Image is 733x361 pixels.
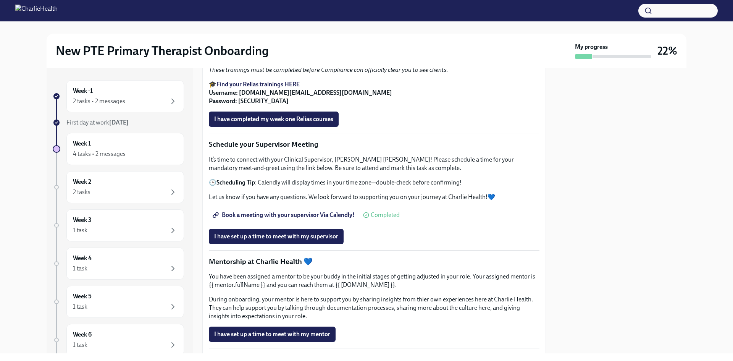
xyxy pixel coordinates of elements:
h6: Week 2 [73,178,91,186]
a: Week 31 task [53,209,184,241]
a: First day at work[DATE] [53,118,184,127]
p: You have been assigned a mentor to be your buddy in the initial stages of getting adjusted in you... [209,272,539,289]
div: 1 task [73,264,87,273]
button: I have set up a time to meet with my mentor [209,327,336,342]
a: Week 41 task [53,248,184,280]
h6: Week 5 [73,292,92,301]
button: I have completed my week one Relias courses [209,112,339,127]
a: Week 61 task [53,324,184,356]
a: Week 22 tasks [53,171,184,203]
p: Mentorship at Charlie Health 💙 [209,257,539,267]
a: Week -12 tasks • 2 messages [53,80,184,112]
a: Week 14 tasks • 2 messages [53,133,184,165]
strong: My progress [575,43,608,51]
button: I have set up a time to meet with my supervisor [209,229,344,244]
span: Completed [371,212,400,218]
span: First day at work [66,119,129,126]
p: During onboarding, your mentor is here to support you by sharing insights from thier own experien... [209,295,539,321]
a: Week 51 task [53,286,184,318]
h3: 22% [657,44,677,58]
p: Schedule your Supervisor Meeting [209,139,539,149]
strong: Username: [DOMAIN_NAME][EMAIL_ADDRESS][DOMAIN_NAME] Password: [SECURITY_DATA] [209,89,392,105]
div: 2 tasks • 2 messages [73,97,125,105]
h6: Week -1 [73,87,93,95]
span: I have set up a time to meet with my supervisor [214,233,338,240]
span: Book a meeting with your supervisor Via Calendly! [214,211,355,219]
div: 2 tasks [73,188,90,196]
div: 1 task [73,226,87,235]
div: 1 task [73,303,87,311]
h6: Week 4 [73,254,92,262]
strong: [DATE] [109,119,129,126]
p: 🎓 [209,80,539,105]
div: 1 task [73,341,87,349]
strong: Scheduling Tip [216,179,255,186]
p: 🕒 : Calendly will display times in your time zone—double-check before confirming! [209,178,539,187]
h2: New PTE Primary Therapist Onboarding [56,43,269,58]
a: Book a meeting with your supervisor Via Calendly! [209,207,360,223]
h6: Week 6 [73,330,92,339]
img: CharlieHealth [15,5,58,17]
h6: Week 3 [73,216,92,224]
em: These trainings must be completed before Compliance can officially clear you to see clients. [209,66,448,73]
span: I have set up a time to meet with my mentor [214,330,330,338]
a: Find your Relias trainings HERE [216,81,300,88]
div: 4 tasks • 2 messages [73,150,126,158]
p: Let us know if you have any questions. We look forward to supporting you on your journey at Charl... [209,193,539,201]
h6: Week 1 [73,139,91,148]
p: It’s time to connect with your Clinical Supervisor, [PERSON_NAME] [PERSON_NAME]! Please schedule ... [209,155,539,172]
span: I have completed my week one Relias courses [214,115,333,123]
